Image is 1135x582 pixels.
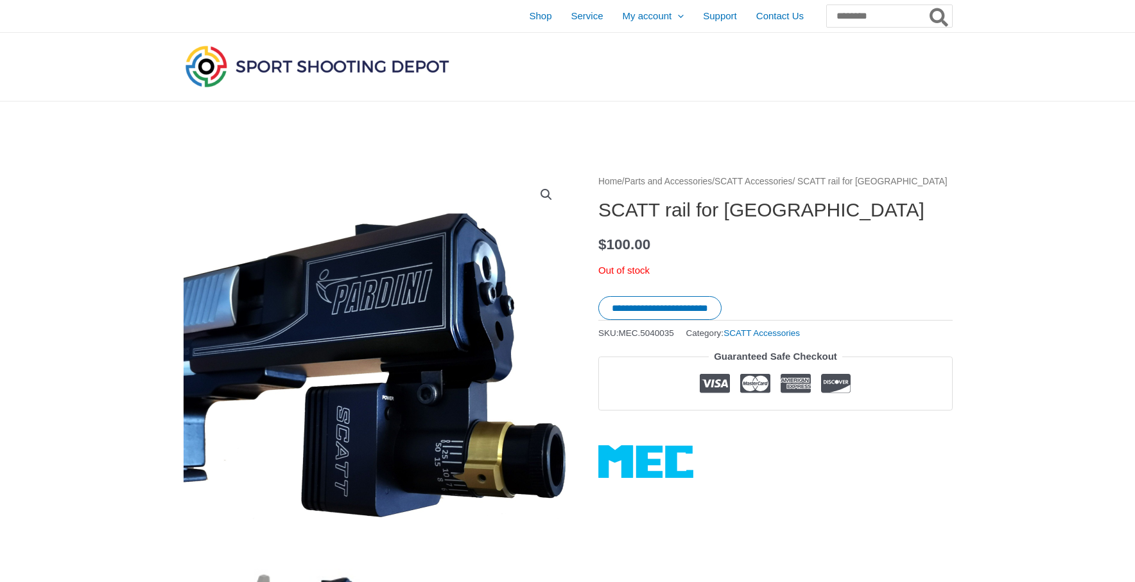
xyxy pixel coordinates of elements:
[182,42,452,90] img: Sport Shooting Depot
[619,328,674,338] span: MEC.5040035
[598,445,693,478] a: MEC
[598,173,953,190] nav: Breadcrumb
[598,261,953,279] p: Out of stock
[715,177,792,186] a: SCATT Accessories
[598,236,607,252] span: $
[709,348,842,366] legend: Guaranteed Safe Checkout
[927,5,952,27] button: Search
[598,236,650,252] bdi: 100.00
[723,328,800,338] a: SCATT Accessories
[625,177,713,186] a: Parts and Accessories
[686,325,800,341] span: Category:
[598,325,674,341] span: SKU:
[598,177,622,186] a: Home
[535,183,558,206] a: View full-screen image gallery
[598,420,953,436] iframe: Customer reviews powered by Trustpilot
[598,198,953,222] h1: SCATT rail for [GEOGRAPHIC_DATA]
